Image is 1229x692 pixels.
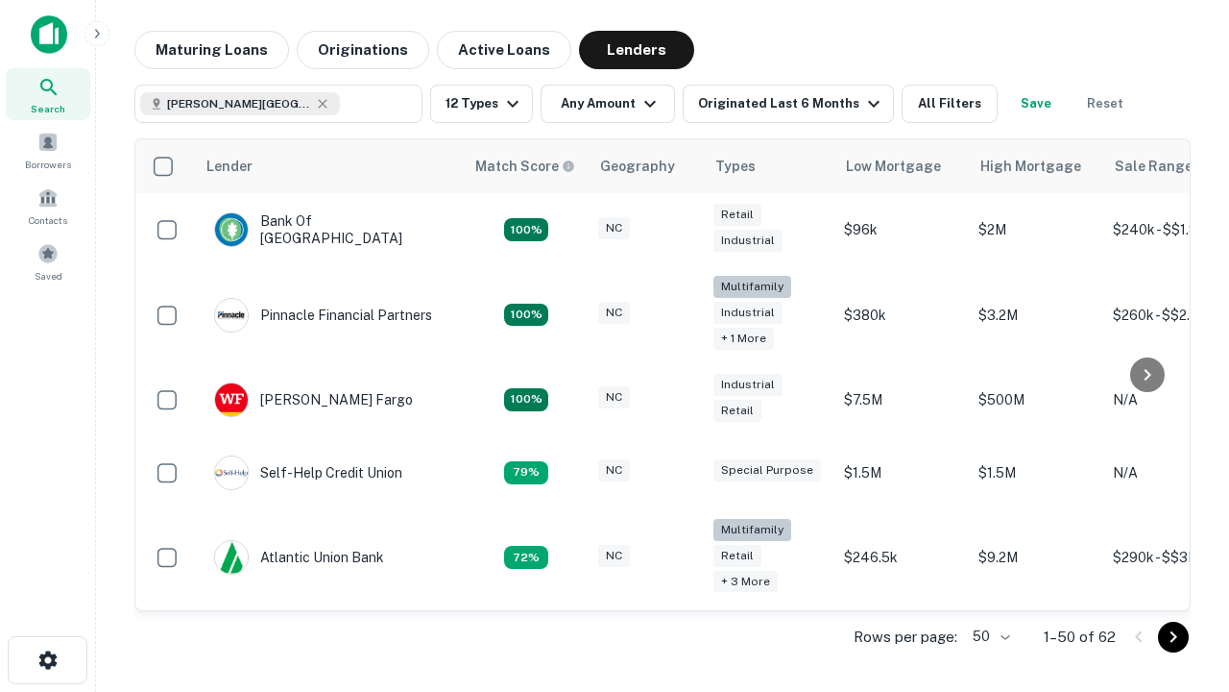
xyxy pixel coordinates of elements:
div: Originated Last 6 Months [698,92,885,115]
span: Saved [35,268,62,284]
div: Matching Properties: 14, hasApolloMatch: undefined [504,218,548,241]
div: NC [598,545,630,567]
button: Originated Last 6 Months [683,85,894,123]
td: $2M [969,193,1103,266]
td: $500M [969,363,1103,436]
th: Low Mortgage [834,139,969,193]
a: Search [6,68,90,120]
div: Matching Properties: 14, hasApolloMatch: undefined [504,388,548,411]
td: $96k [834,193,969,266]
th: Lender [195,139,464,193]
a: Saved [6,235,90,287]
button: Maturing Loans [134,31,289,69]
img: capitalize-icon.png [31,15,67,54]
div: Types [715,155,756,178]
div: NC [598,302,630,324]
p: 1–50 of 62 [1044,626,1116,649]
td: $3.2M [969,266,1103,363]
button: Lenders [579,31,694,69]
span: Search [31,101,65,116]
div: Lender [206,155,253,178]
div: Matching Properties: 11, hasApolloMatch: undefined [504,461,548,484]
div: [PERSON_NAME] Fargo [214,383,413,417]
td: $1.5M [834,436,969,509]
button: Any Amount [541,85,675,123]
th: Types [704,139,834,193]
div: Geography [600,155,675,178]
span: Contacts [29,212,67,228]
span: [PERSON_NAME][GEOGRAPHIC_DATA], [GEOGRAPHIC_DATA] [167,95,311,112]
th: Geography [589,139,704,193]
div: Retail [713,400,761,422]
div: Special Purpose [713,459,821,482]
div: Industrial [713,302,783,324]
div: + 3 more [713,571,778,593]
div: Pinnacle Financial Partners [214,298,432,333]
div: NC [598,217,630,239]
img: picture [215,541,248,574]
div: Industrial [713,374,783,396]
a: Contacts [6,180,90,232]
img: picture [215,383,248,416]
button: Active Loans [437,31,571,69]
div: Sale Range [1115,155,1193,178]
button: Go to next page [1158,622,1189,653]
button: Originations [297,31,429,69]
div: Retail [713,204,761,226]
div: Atlantic Union Bank [214,540,384,575]
img: picture [215,213,248,246]
div: Matching Properties: 10, hasApolloMatch: undefined [504,546,548,569]
div: Multifamily [713,276,791,298]
div: Matching Properties: 25, hasApolloMatch: undefined [504,304,548,327]
button: Reset [1074,85,1136,123]
a: Borrowers [6,124,90,176]
span: Borrowers [25,157,71,172]
button: All Filters [902,85,998,123]
td: $7.5M [834,363,969,436]
div: Industrial [713,230,783,252]
div: NC [598,386,630,408]
h6: Match Score [475,156,571,177]
div: Capitalize uses an advanced AI algorithm to match your search with the best lender. The match sco... [475,156,575,177]
td: $246.5k [834,509,969,606]
div: Multifamily [713,519,791,541]
div: Bank Of [GEOGRAPHIC_DATA] [214,212,445,247]
div: 50 [965,623,1013,651]
td: $1.5M [969,436,1103,509]
div: Retail [713,545,761,567]
img: picture [215,299,248,332]
img: picture [215,457,248,489]
th: Capitalize uses an advanced AI algorithm to match your search with the best lender. The match sco... [464,139,589,193]
div: Self-help Credit Union [214,456,402,490]
th: High Mortgage [969,139,1103,193]
p: Rows per page: [854,626,957,649]
div: High Mortgage [980,155,1081,178]
div: + 1 more [713,328,774,350]
button: 12 Types [430,85,533,123]
iframe: Chat Widget [1133,538,1229,630]
div: Low Mortgage [846,155,941,178]
button: Save your search to get updates of matches that match your search criteria. [1005,85,1067,123]
td: $9.2M [969,509,1103,606]
div: NC [598,459,630,482]
td: $380k [834,266,969,363]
